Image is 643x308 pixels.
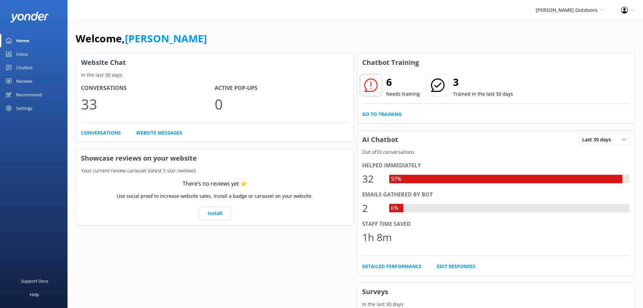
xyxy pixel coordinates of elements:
[76,149,354,167] h3: Showcase reviews on your website
[362,111,402,118] a: Go to Training
[16,47,28,61] div: Inbox
[362,171,382,187] div: 32
[30,288,39,301] div: Help
[357,54,424,71] h3: Chatbot Training
[215,84,348,93] h4: Active Pop-ups
[389,175,403,184] div: 97%
[16,34,29,47] div: Home
[362,190,630,199] div: Emails gathered by bot
[437,263,476,270] a: Edit Responses
[362,161,630,170] div: Helped immediately
[81,129,121,137] a: Conversations
[21,274,48,288] div: Support Docs
[16,88,42,101] div: Recommend
[136,129,182,137] a: Website Messages
[362,263,422,270] a: Detailed Performance
[453,74,513,90] h2: 3
[386,90,420,98] p: Needs training
[81,93,215,115] p: 33
[357,131,403,148] h3: AI Chatbot
[16,101,32,115] div: Settings
[386,74,420,90] h2: 6
[215,93,348,115] p: 0
[389,204,400,213] div: 6%
[117,192,313,200] p: Use social proof to increase website sales. Install a badge or carousel on your website.
[357,148,635,156] p: Out of 33 conversations
[357,301,635,308] p: In the last 30 days
[76,167,354,174] p: Your current review carousel (latest 5 star reviews)
[582,136,615,143] span: Last 30 days
[362,220,630,229] div: Staff time saved
[76,54,354,71] h3: Website Chat
[183,180,247,188] div: There’s no reviews yet ⭐
[199,207,231,220] a: Install
[362,229,392,245] div: 1h 8m
[453,90,513,98] p: Trained in the last 30 days
[76,30,207,47] h1: Welcome,
[16,61,33,74] div: Chatbot
[357,283,635,301] h3: Surveys
[536,7,597,13] span: [PERSON_NAME] Outdoors
[16,74,32,88] div: Reviews
[125,31,207,45] a: [PERSON_NAME]
[362,200,382,216] div: 2
[81,84,215,93] h4: Conversations
[10,11,49,23] img: yonder-white-logo.png
[76,71,354,79] p: In the last 30 days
